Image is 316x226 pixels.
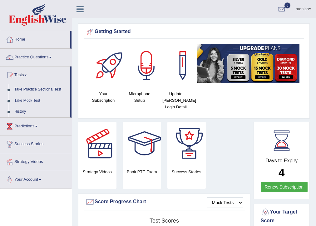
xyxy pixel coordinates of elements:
a: Tests [0,66,70,82]
h4: Your Subscription [88,91,118,104]
a: Home [0,31,70,47]
h4: Microphone Setup [125,91,155,104]
h4: Update [PERSON_NAME] Login Detail [161,91,191,110]
img: small5.jpg [197,44,299,83]
h4: Book PTE Exam [123,169,161,175]
a: Your Account [0,171,72,187]
h4: Strategy Videos [78,169,116,175]
b: 4 [279,166,284,179]
a: History [12,106,70,117]
a: Take Practice Sectional Test [12,84,70,95]
h4: Success Stories [167,169,206,175]
a: Predictions [0,118,72,133]
a: Renew Subscription [261,182,308,192]
a: Take Mock Test [12,95,70,106]
div: Score Progress Chart [85,197,243,207]
h4: Days to Expiry [261,158,303,164]
tspan: Test scores [150,218,179,224]
span: 0 [284,2,291,8]
a: Success Stories [0,135,72,151]
div: Your Target Score [261,208,303,224]
a: Strategy Videos [0,153,72,169]
a: Practice Questions [0,49,72,64]
div: Getting Started [85,27,303,37]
